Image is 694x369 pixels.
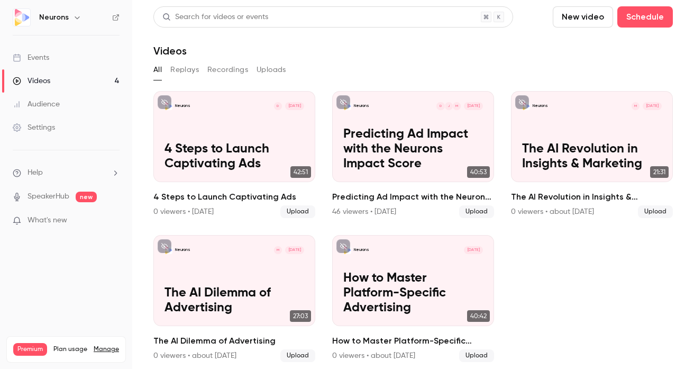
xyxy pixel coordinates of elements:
span: What's new [28,215,67,226]
div: 0 viewers • about [DATE] [153,350,236,361]
li: 4 Steps to Launch Captivating Ads [153,91,315,218]
h2: 4 Steps to Launch Captivating Ads [153,191,315,203]
div: Videos [13,76,50,86]
span: Plan usage [53,345,87,354]
span: [DATE] [464,246,483,254]
div: 0 viewers • [DATE] [153,206,214,217]
a: How to Master Platform-Specific AdvertisingNeurons[DATE]How to Master Platform-Specific Advertisi... [332,235,494,362]
h2: The AI Dilemma of Advertising [153,335,315,347]
span: [DATE] [464,102,483,110]
a: Predicting Ad Impact with the Neurons Impact ScoreNeuronsMJD[DATE]Predicting Ad Impact with the N... [332,91,494,218]
p: The AI Dilemma of Advertising [165,286,305,315]
p: Neurons [354,247,369,253]
li: The AI Dilemma of Advertising [153,235,315,362]
span: 40:53 [467,166,490,178]
p: The AI Revolution in Insights & Marketing [522,142,662,171]
div: 46 viewers • [DATE] [332,206,396,217]
a: SpeakerHub [28,191,69,202]
span: [DATE] [643,102,662,110]
li: How to Master Platform-Specific Advertising [332,235,494,362]
p: 4 Steps to Launch Captivating Ads [165,142,305,171]
div: Search for videos or events [162,12,268,23]
h2: Predicting Ad Impact with the Neurons Impact Score [332,191,494,203]
span: 42:51 [290,166,311,178]
h1: Videos [153,44,187,57]
img: Neurons [13,9,30,26]
p: Predicting Ad Impact with the Neurons Impact Score [343,127,483,171]
div: Events [13,52,49,63]
div: M [631,102,640,111]
button: unpublished [336,239,350,253]
p: Neurons [175,103,190,109]
span: [DATE] [285,102,304,110]
span: new [76,192,97,202]
div: J [444,102,453,111]
button: Replays [170,61,199,78]
li: help-dropdown-opener [13,167,120,178]
div: 0 viewers • about [DATE] [332,350,415,361]
h2: How to Master Platform-Specific Advertising [332,335,494,347]
span: Upload [638,205,673,218]
div: Audience [13,99,60,110]
ul: Videos [153,91,673,362]
p: Neurons [354,103,369,109]
h2: The AI Revolution in Insights & Marketing [511,191,673,203]
a: 4 Steps to Launch Captivating AdsNeuronsD[DATE]4 Steps to Launch Captivating Ads42:514 Steps to L... [153,91,315,218]
div: M [273,246,282,255]
button: unpublished [158,239,171,253]
span: Upload [280,205,315,218]
a: The AI Dilemma of AdvertisingNeuronsM[DATE]The AI Dilemma of Advertising27:03The AI Dilemma of Ad... [153,235,315,362]
span: Premium [13,343,47,356]
button: unpublished [158,95,171,109]
button: All [153,61,162,78]
h6: Neurons [39,12,69,23]
button: unpublished [515,95,529,109]
div: M [452,102,461,111]
p: Neurons [533,103,548,109]
li: The AI Revolution in Insights & Marketing [511,91,673,218]
span: Upload [459,205,494,218]
span: Upload [280,349,315,362]
span: 40:42 [467,310,490,322]
a: Manage [94,345,119,354]
p: Neurons [175,247,190,253]
span: [DATE] [285,246,304,254]
li: Predicting Ad Impact with the Neurons Impact Score [332,91,494,218]
button: unpublished [336,95,350,109]
span: 21:31 [650,166,669,178]
button: Schedule [617,6,673,28]
button: New video [553,6,613,28]
div: 0 viewers • about [DATE] [511,206,594,217]
button: Recordings [207,61,248,78]
div: D [273,102,282,111]
div: Settings [13,122,55,133]
button: Uploads [257,61,286,78]
span: 27:03 [290,310,311,322]
span: Help [28,167,43,178]
span: Upload [459,349,494,362]
a: The AI Revolution in Insights & MarketingNeuronsM[DATE]The AI Revolution in Insights & Marketing2... [511,91,673,218]
section: Videos [153,6,673,363]
div: D [436,102,445,111]
p: How to Master Platform-Specific Advertising [343,271,483,315]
